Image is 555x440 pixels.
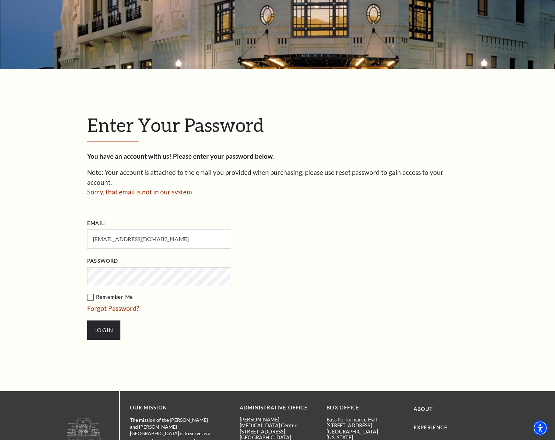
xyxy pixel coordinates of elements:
label: Password [87,257,118,266]
input: Submit button [87,320,120,340]
p: Administrative Office [240,404,316,412]
p: [PERSON_NAME][MEDICAL_DATA] Center [240,417,316,429]
p: OUR MISSION [130,404,216,412]
a: Forgot Password? [87,304,139,312]
input: Required [87,229,231,248]
p: [STREET_ADDRESS] [327,422,403,428]
p: [STREET_ADDRESS] [240,429,316,435]
label: Email: [87,219,106,228]
p: Note: Your account is attached to the email you provided when purchasing, please use reset passwo... [87,168,468,187]
a: Experience [414,425,448,430]
strong: You have an account with us! [87,152,172,160]
p: Bass Performance Hall [327,417,403,422]
p: BOX OFFICE [327,404,403,412]
a: About [414,406,433,412]
span: Sorry, that email is not in our system. [87,188,193,196]
label: Remember Me [87,293,300,302]
strong: Please enter your password below. [173,152,274,160]
span: Enter Your Password [87,114,264,136]
div: Accessibility Menu [533,420,548,436]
